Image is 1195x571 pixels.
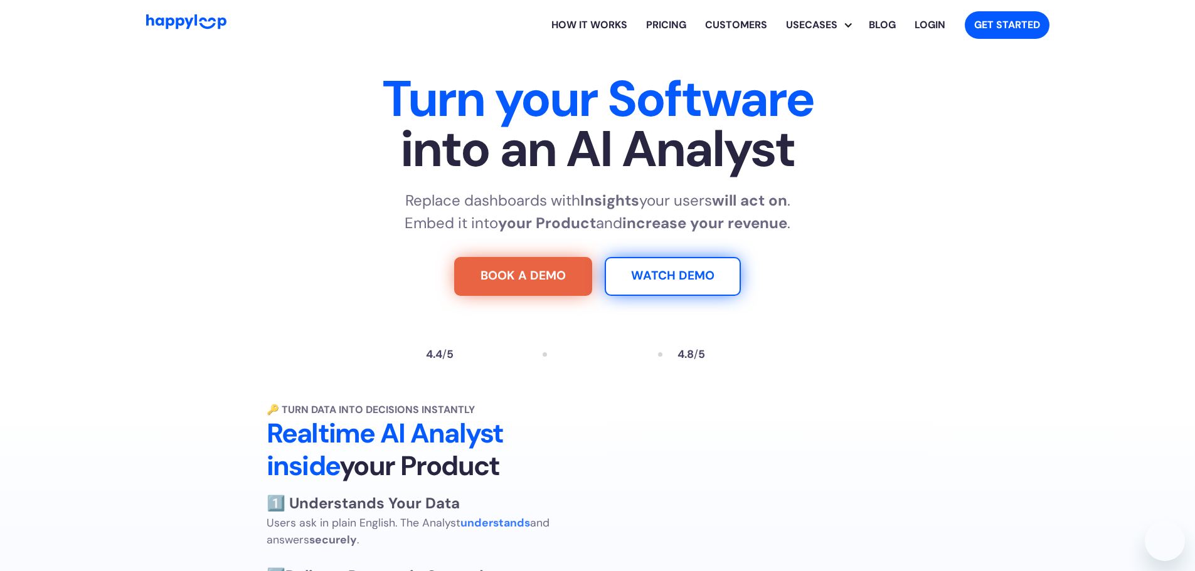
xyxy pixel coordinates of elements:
iframe: Button to launch messaging window [1145,521,1185,561]
div: Explore HappyLoop use cases [777,5,859,45]
a: Get started with HappyLoop [965,11,1049,39]
strong: increase your revenue [622,213,787,233]
span: Users ask in plain English. The Analyst and answers . [267,516,550,546]
a: Visit the HappyLoop blog for insights [859,5,905,45]
p: Replace dashboards with your users . Embed it into and . [405,189,790,234]
strong: securely [309,533,357,547]
span: / [694,347,698,361]
div: Usecases [786,5,859,45]
strong: Insights [580,191,639,210]
a: Go to Home Page [146,14,226,35]
a: Watch Demo [605,257,741,296]
div: 4.8 5 [677,349,705,360]
div: Usecases [777,18,847,33]
h2: Realtime AI Analyst inside [267,417,585,483]
a: Learn how HappyLoop works [542,5,637,45]
a: Read reviews about HappyLoop on Tekpon [562,347,644,362]
a: Read reviews about HappyLoop on Capterra [677,349,769,360]
span: your Product [339,448,499,483]
strong: 1️⃣ Understands Your Data [267,493,460,513]
img: HappyLoop Logo [146,14,226,29]
span: into an AI Analyst [206,124,989,174]
span: / [442,347,447,361]
strong: understands [460,516,530,530]
div: 4.4 5 [426,349,454,360]
a: Learn how HappyLoop works [696,5,777,45]
a: Try For Free [454,257,592,296]
strong: your Product [498,213,596,233]
a: Log in to your HappyLoop account [905,5,955,45]
strong: will act on [712,191,787,210]
a: View HappyLoop pricing plans [637,5,696,45]
h1: Turn your Software [206,74,989,174]
a: Read reviews about HappyLoop on Trustpilot [426,349,528,360]
strong: 🔑 Turn Data into Decisions Instantly [267,403,475,416]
